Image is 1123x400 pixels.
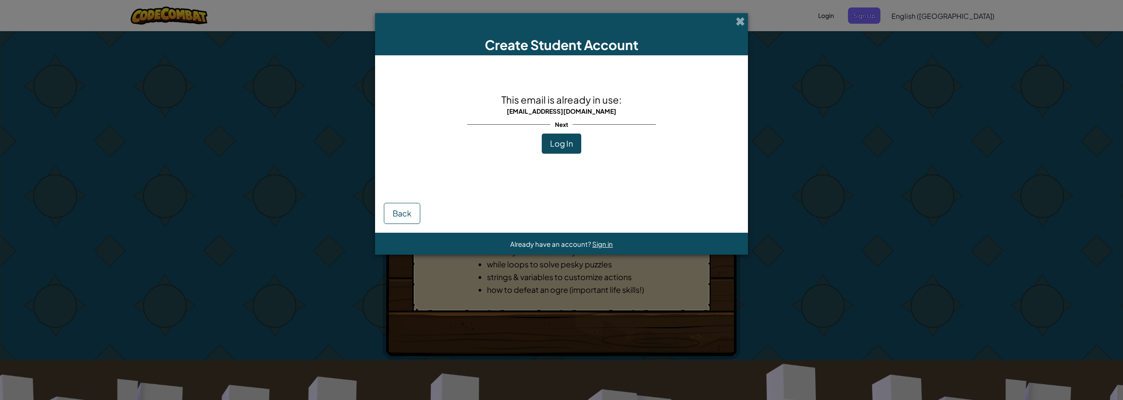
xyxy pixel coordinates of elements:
span: Log In [550,138,573,148]
span: Create Student Account [485,36,638,53]
button: Back [384,203,420,224]
span: Back [393,208,411,218]
span: This email is already in use: [501,94,622,106]
button: Log In [542,133,581,154]
span: Already have an account? [510,240,592,248]
a: Sign in [592,240,613,248]
span: [EMAIL_ADDRESS][DOMAIN_NAME] [507,107,616,115]
span: Next [551,118,573,131]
